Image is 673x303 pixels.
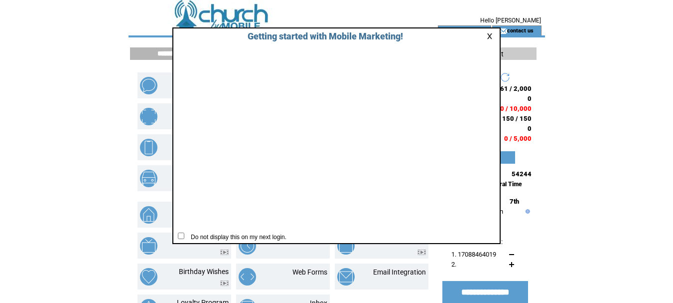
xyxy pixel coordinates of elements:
span: Central Time [487,181,522,188]
img: vehicle-listing.png [140,170,157,187]
img: help.gif [523,209,530,214]
span: 7th [510,198,519,205]
img: property-listing.png [140,206,157,224]
img: mobile-websites.png [140,139,157,156]
img: mobile-coupons.png [140,108,157,125]
img: contact_us_icon.gif [500,27,507,35]
span: 150 / 150 [502,115,532,122]
img: birthday-wishes.png [140,268,157,286]
img: text-to-screen.png [140,237,157,255]
img: text-to-win.png [337,237,355,255]
img: account_icon.gif [453,27,460,35]
img: video.png [220,281,229,286]
a: Email Integration [373,268,426,276]
img: scheduled-tasks.png [239,237,256,255]
span: 2. [451,261,456,268]
img: web-forms.png [239,268,256,286]
span: Hello [PERSON_NAME] [480,17,541,24]
a: Birthday Wishes [179,268,229,276]
img: video.png [220,250,229,255]
img: text-blast.png [140,77,157,94]
img: email-integration.png [337,268,355,286]
span: 0 [528,95,532,102]
span: 0 [528,125,532,132]
span: 1. 17088464019 [451,251,496,258]
span: Do not display this on my next login. [186,234,286,241]
span: 0 / 10,000 [500,105,532,112]
a: contact us [507,27,534,33]
img: video.png [417,250,426,255]
a: Web Forms [292,268,327,276]
span: 861 / 2,000 [496,85,532,92]
span: Getting started with Mobile Marketing! [238,31,403,41]
span: 0 / 5,000 [504,135,532,142]
span: 54244 [512,170,532,178]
